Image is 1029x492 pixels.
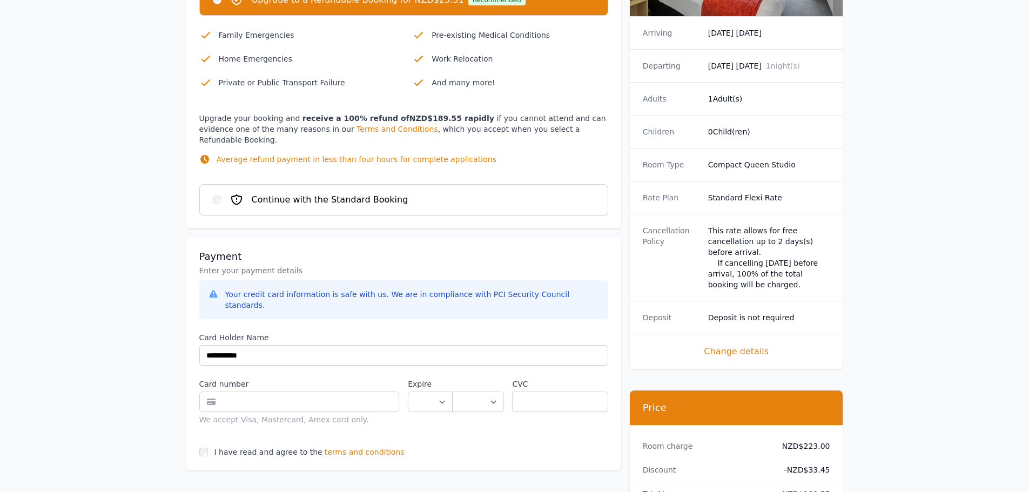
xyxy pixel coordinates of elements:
[357,125,438,133] a: Terms and Conditions
[643,93,700,104] dt: Adults
[432,76,608,89] p: And many more!
[512,379,608,389] label: CVC
[643,60,700,71] dt: Departing
[643,312,700,323] dt: Deposit
[219,76,395,89] p: Private or Public Transport Failure
[302,114,494,123] strong: receive a 100% refund of NZD$189.55 rapidly
[325,447,405,457] span: terms and conditions
[708,192,830,203] dd: Standard Flexi Rate
[708,159,830,170] dd: Compact Queen Studio
[199,113,608,176] p: Upgrade your booking and if you cannot attend and can evidence one of the many reasons in our , w...
[199,414,400,425] div: We accept Visa, Mastercard, Amex card only.
[199,265,608,276] p: Enter your payment details
[643,464,765,475] dt: Discount
[643,401,830,414] h3: Price
[643,159,700,170] dt: Room Type
[643,441,765,451] dt: Room charge
[408,379,453,389] label: Expire
[219,52,395,65] p: Home Emergencies
[708,60,830,71] dd: [DATE] [DATE]
[774,441,830,451] dd: NZD$223.00
[225,289,600,311] div: Your credit card information is safe with us. We are in compliance with PCI Security Council stan...
[643,345,830,358] span: Change details
[766,62,800,70] span: 1 night(s)
[643,225,700,290] dt: Cancellation Policy
[643,126,700,137] dt: Children
[252,193,408,206] span: Continue with the Standard Booking
[217,154,496,165] p: Average refund payment in less than four hours for complete applications
[432,29,608,42] p: Pre-existing Medical Conditions
[219,29,395,42] p: Family Emergencies
[199,332,608,343] label: Card Holder Name
[214,448,322,456] label: I have read and agree to the
[643,28,700,38] dt: Arriving
[708,93,830,104] dd: 1 Adult(s)
[774,464,830,475] dd: - NZD$33.45
[432,52,608,65] p: Work Relocation
[708,126,830,137] dd: 0 Child(ren)
[643,192,700,203] dt: Rate Plan
[708,28,830,38] dd: [DATE] [DATE]
[708,225,830,290] div: This rate allows for free cancellation up to 2 days(s) before arrival. If cancelling [DATE] befor...
[199,250,608,263] h3: Payment
[708,312,830,323] dd: Deposit is not required
[453,379,503,389] label: .
[199,379,400,389] label: Card number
